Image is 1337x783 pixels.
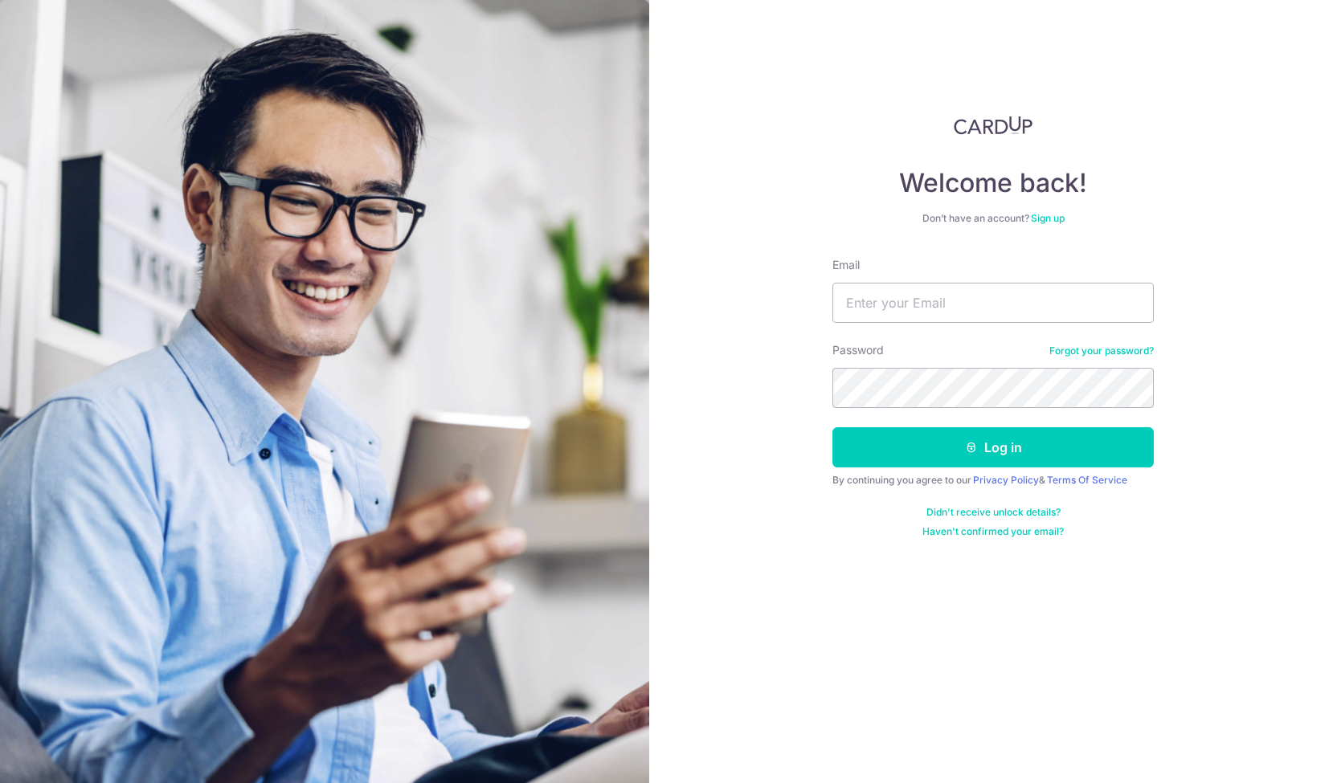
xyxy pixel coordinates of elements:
[1031,212,1065,224] a: Sign up
[832,212,1154,225] div: Don’t have an account?
[1047,474,1127,486] a: Terms Of Service
[832,167,1154,199] h4: Welcome back!
[926,506,1061,519] a: Didn't receive unlock details?
[832,257,860,273] label: Email
[954,116,1032,135] img: CardUp Logo
[922,525,1064,538] a: Haven't confirmed your email?
[973,474,1039,486] a: Privacy Policy
[1049,345,1154,357] a: Forgot your password?
[832,427,1154,467] button: Log in
[832,342,884,358] label: Password
[832,283,1154,323] input: Enter your Email
[832,474,1154,487] div: By continuing you agree to our &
